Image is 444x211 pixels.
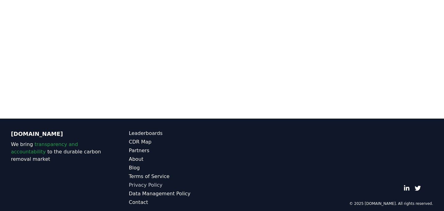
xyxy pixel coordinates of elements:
[11,130,104,138] p: [DOMAIN_NAME]
[129,181,222,189] a: Privacy Policy
[129,190,222,197] a: Data Management Policy
[129,130,222,137] a: Leaderboards
[129,156,222,163] a: About
[129,147,222,154] a: Partners
[349,201,433,206] p: © 2025 [DOMAIN_NAME]. All rights reserved.
[129,164,222,172] a: Blog
[404,185,410,191] a: LinkedIn
[11,141,104,163] p: We bring to the durable carbon removal market
[129,138,222,146] a: CDR Map
[129,199,222,206] a: Contact
[415,185,421,191] a: Twitter
[129,173,222,180] a: Terms of Service
[11,141,78,155] span: transparency and accountability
